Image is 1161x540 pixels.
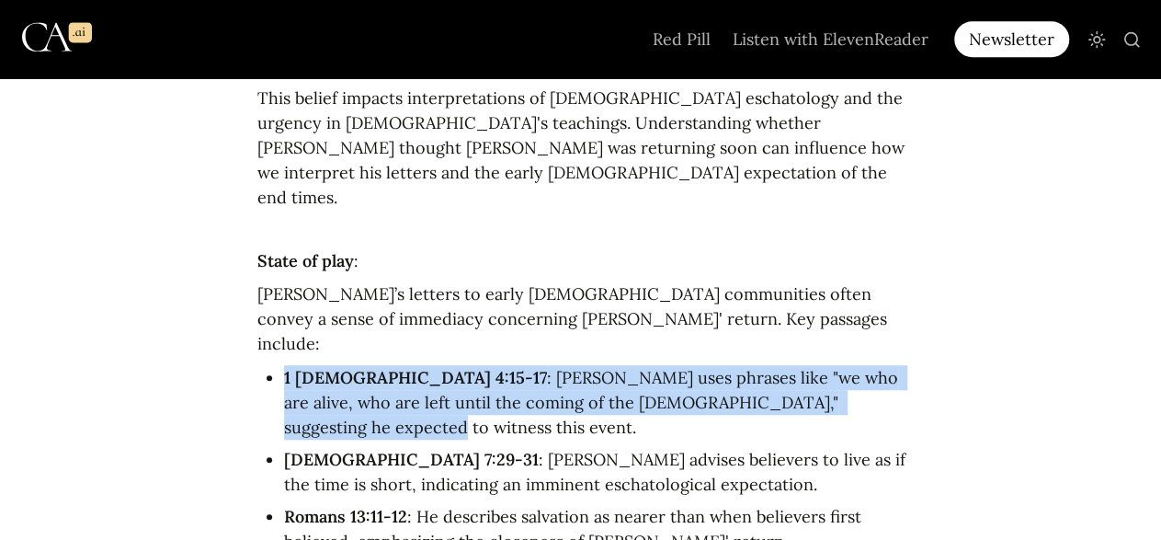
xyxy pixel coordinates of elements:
strong: 1 [DEMOGRAPHIC_DATA] 4:15-17 [284,367,547,388]
div: Newsletter [954,21,1069,57]
strong: State of play [257,250,354,271]
li: : [PERSON_NAME] advises believers to live as if the time is short, indicating an imminent eschato... [284,444,906,500]
strong: Romans 13:11-12 [284,506,407,527]
strong: [DEMOGRAPHIC_DATA] 7:29-31 [284,449,539,470]
img: Logo [22,6,92,69]
p: [PERSON_NAME]’s letters to early [DEMOGRAPHIC_DATA] communities often convey a sense of immediacy... [256,279,906,359]
a: Newsletter [954,21,1076,57]
p: This belief impacts interpretations of [DEMOGRAPHIC_DATA] eschatology and the urgency in [DEMOGRA... [256,83,906,213]
li: : [PERSON_NAME] uses phrases like "we who are alive, who are left until the coming of the [DEMOGR... [284,362,906,442]
p: : [256,246,906,279]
